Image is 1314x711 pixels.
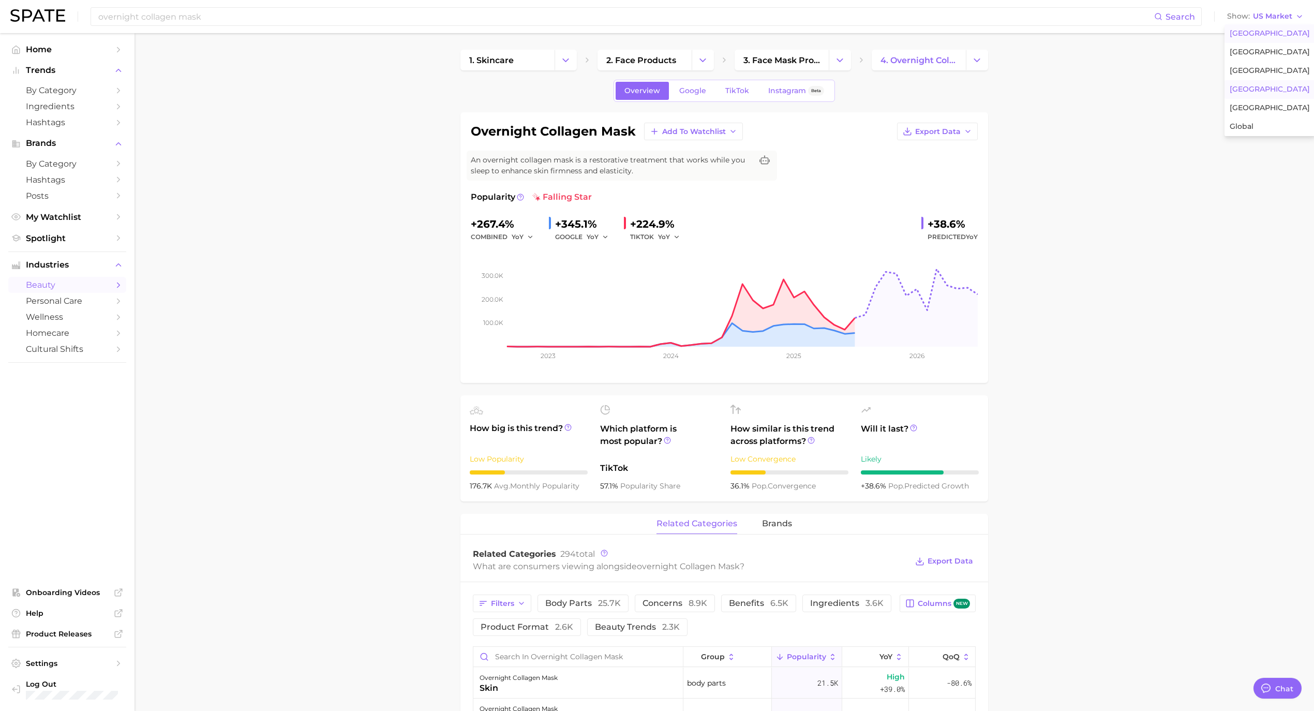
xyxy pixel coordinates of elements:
div: skin [480,682,558,694]
span: Predicted [928,231,978,243]
span: 36.1% [730,481,752,491]
span: related categories [656,519,737,528]
span: Show [1227,13,1250,19]
span: 2. face products [606,55,676,65]
span: personal care [26,296,109,306]
span: How similar is this trend across platforms? [730,423,848,448]
span: YoY [879,653,892,661]
span: +38.6% [861,481,888,491]
span: Ingredients [26,101,109,111]
div: GOOGLE [555,231,616,243]
abbr: average [494,481,510,491]
tspan: 2026 [909,352,924,360]
span: Columns [918,599,970,609]
span: brands [762,519,792,528]
a: 4. overnight collagen mask [872,50,966,70]
div: +38.6% [928,216,978,232]
span: Global [1230,122,1253,131]
span: [GEOGRAPHIC_DATA] [1230,48,1310,56]
span: An overnight collagen mask is a restorative treatment that works while you sleep to enhance skin ... [471,155,752,176]
span: -80.6% [947,677,972,689]
button: Add to Watchlist [644,123,743,140]
button: Export Data [897,123,978,140]
span: Filters [491,599,514,608]
button: Trends [8,63,126,78]
span: YoY [512,232,524,241]
button: YoY [842,647,909,667]
a: Posts [8,188,126,204]
span: 2.3k [662,622,680,632]
span: High [887,671,905,683]
span: [GEOGRAPHIC_DATA] [1230,66,1310,75]
a: wellness [8,309,126,325]
a: 3. face mask products [735,50,829,70]
span: US Market [1253,13,1292,19]
button: Filters [473,595,531,612]
a: Help [8,605,126,621]
span: concerns [643,599,707,608]
img: SPATE [10,9,65,22]
span: [GEOGRAPHIC_DATA] [1230,85,1310,94]
span: monthly popularity [494,481,579,491]
a: 1. skincare [460,50,555,70]
span: body parts [687,677,726,689]
input: Search here for a brand, industry, or ingredient [97,8,1154,25]
a: Spotlight [8,230,126,246]
span: How big is this trend? [470,422,588,448]
a: by Category [8,156,126,172]
span: ingredients [810,599,884,608]
span: beauty trends [595,623,680,631]
a: Onboarding Videos [8,585,126,600]
a: Product Releases [8,626,126,642]
span: Related Categories [473,549,556,559]
span: by Category [26,159,109,169]
span: 3. face mask products [743,55,820,65]
span: predicted growth [888,481,969,491]
div: overnight collagen mask [480,672,558,684]
span: Export Data [928,557,973,566]
span: Search [1166,12,1195,22]
span: by Category [26,85,109,95]
span: falling star [532,191,592,203]
span: Beta [811,86,821,95]
span: new [953,599,970,609]
div: 3 / 10 [730,470,848,475]
a: Google [670,82,715,100]
button: Brands [8,136,126,151]
button: group [683,647,771,667]
a: TikTok [716,82,758,100]
span: Onboarding Videos [26,588,109,597]
div: +345.1% [555,216,616,232]
input: Search in overnight collagen mask [473,647,683,666]
a: InstagramBeta [759,82,833,100]
a: cultural shifts [8,341,126,357]
span: Popularity [471,191,515,203]
span: Hashtags [26,117,109,127]
a: personal care [8,293,126,309]
span: 8.9k [689,598,707,608]
span: Industries [26,260,109,270]
span: total [560,549,595,559]
button: ShowUS Market [1225,10,1306,23]
div: +267.4% [471,216,541,232]
span: Popularity [787,653,826,661]
span: Brands [26,139,109,148]
tspan: 2025 [786,352,801,360]
span: Which platform is most popular? [600,423,718,457]
div: What are consumers viewing alongside ? [473,559,907,573]
span: 25.7k [598,598,621,608]
span: wellness [26,312,109,322]
span: Export Data [915,127,961,136]
span: 57.1% [600,481,620,491]
a: Overview [616,82,669,100]
span: Hashtags [26,175,109,185]
span: [GEOGRAPHIC_DATA] [1230,103,1310,112]
button: YoY [658,231,680,243]
a: My Watchlist [8,209,126,225]
div: +224.9% [630,216,687,232]
button: Export Data [913,554,976,569]
span: benefits [729,599,788,608]
span: Trends [26,66,109,75]
a: by Category [8,82,126,98]
span: 294 [560,549,576,559]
